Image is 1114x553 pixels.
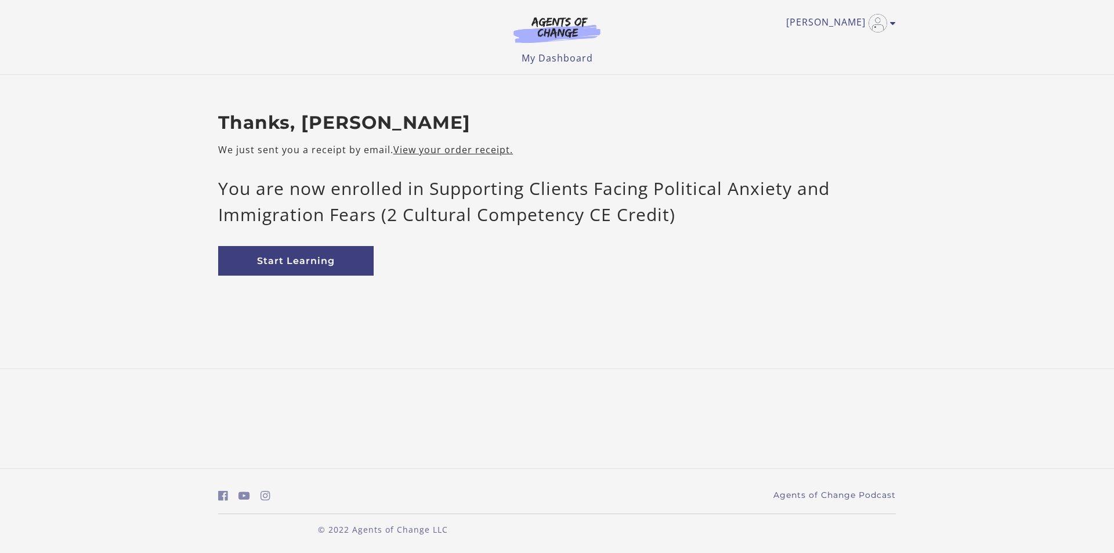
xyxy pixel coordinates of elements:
a: https://www.instagram.com/agentsofchangeprep/ (Open in a new window) [261,487,270,504]
h2: Thanks, [PERSON_NAME] [218,112,896,134]
a: Start Learning [218,246,374,276]
a: Agents of Change Podcast [773,489,896,501]
p: You are now enrolled in Supporting Clients Facing Political Anxiety and Immigration Fears (2 Cult... [218,175,896,227]
a: https://www.facebook.com/groups/aswbtestprep (Open in a new window) [218,487,228,504]
a: My Dashboard [522,52,593,64]
i: https://www.instagram.com/agentsofchangeprep/ (Open in a new window) [261,490,270,501]
a: https://www.youtube.com/c/AgentsofChangeTestPrepbyMeaganMitchell (Open in a new window) [238,487,250,504]
p: © 2022 Agents of Change LLC [218,523,548,536]
i: https://www.facebook.com/groups/aswbtestprep (Open in a new window) [218,490,228,501]
a: View your order receipt. [393,143,513,156]
i: https://www.youtube.com/c/AgentsofChangeTestPrepbyMeaganMitchell (Open in a new window) [238,490,250,501]
p: We just sent you a receipt by email. [218,143,896,157]
a: Toggle menu [786,14,890,32]
img: Agents of Change Logo [501,16,613,43]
